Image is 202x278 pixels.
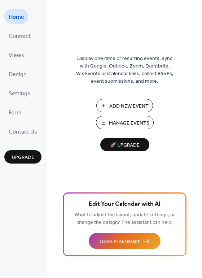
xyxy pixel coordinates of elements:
[12,154,34,161] span: Upgrade
[96,116,154,129] button: Manage Events
[9,88,30,99] span: Settings
[9,69,27,80] span: Design
[100,138,149,151] button: 🚀 Upgrade
[96,99,153,112] button: Add New Event
[4,123,41,139] a: Contact Us
[89,199,161,209] span: Edit Your Calendar with AI
[4,47,28,62] a: Views
[4,85,35,101] a: Settings
[9,50,24,61] span: Views
[9,107,22,118] span: Form
[9,126,37,138] span: Contact Us
[75,210,175,227] span: Want to adjust the layout, update settings, or change the design? The assistant can help.
[76,55,174,85] span: Display one-time or recurring events, sync with Google, Outlook, Zoom, Eventbrite, Wix Events or ...
[9,31,31,42] span: Connect
[109,103,149,110] span: Add New Event
[100,238,140,246] span: Open AI Assistant
[89,233,161,249] button: Open AI Assistant
[4,104,26,120] a: Form
[109,120,149,127] span: Manage Events
[4,9,28,24] a: Home
[4,28,35,43] a: Connect
[4,66,31,82] a: Design
[9,12,24,23] span: Home
[105,140,145,150] span: 🚀 Upgrade
[4,150,41,164] button: Upgrade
